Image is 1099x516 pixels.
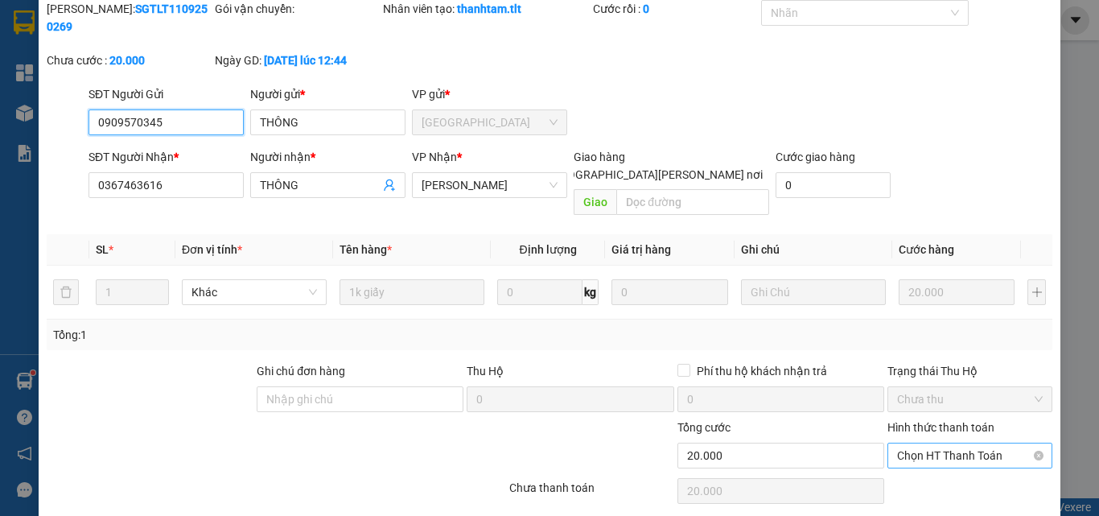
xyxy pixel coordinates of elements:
span: Chưa thu [897,387,1043,411]
input: Dọc đường [616,189,769,215]
span: Tên hàng [340,243,392,256]
input: Ghi Chú [741,279,886,305]
button: plus [1027,279,1046,305]
div: SĐT Người Nhận [88,148,244,166]
b: 0 [643,2,649,15]
span: Đơn vị tính [182,243,242,256]
span: [GEOGRAPHIC_DATA][PERSON_NAME] nơi [543,166,769,184]
input: 0 [611,279,727,305]
span: VP Nhận [412,151,457,163]
button: delete [53,279,79,305]
label: Cước giao hàng [776,151,855,163]
span: Phí thu hộ khách nhận trả [690,362,834,380]
span: user-add [383,179,396,192]
b: [DATE] lúc 12:44 [264,54,347,67]
div: Chưa cước : [47,52,212,69]
b: 20.000 [109,54,145,67]
input: Ghi chú đơn hàng [257,386,463,412]
span: Cao Tốc [422,173,558,197]
label: Hình thức thanh toán [887,421,994,434]
span: close-circle [1034,451,1043,460]
span: Cước hàng [899,243,954,256]
span: Định lượng [519,243,576,256]
span: Giá trị hàng [611,243,671,256]
th: Ghi chú [735,234,892,266]
div: Chưa thanh toán [508,479,676,507]
div: VP gửi [412,85,567,103]
div: Trạng thái Thu Hộ [887,362,1052,380]
span: Sài Gòn [422,110,558,134]
input: Cước giao hàng [776,172,891,198]
span: kg [582,279,599,305]
span: Tổng cước [677,421,731,434]
div: Ngày GD: [215,52,380,69]
div: SĐT Người Gửi [88,85,244,103]
div: Người gửi [250,85,405,103]
label: Ghi chú đơn hàng [257,365,345,378]
b: thanhtam.tlt [457,2,521,15]
div: Tổng: 1 [53,326,426,344]
span: Giao hàng [574,151,625,163]
span: Giao [574,189,616,215]
span: SL [96,243,109,256]
span: Thu Hộ [467,365,504,378]
span: Khác [191,280,317,304]
input: VD: Bàn, Ghế [340,279,484,305]
div: Người nhận [250,148,405,166]
span: Chọn HT Thanh Toán [897,444,1043,468]
input: 0 [899,279,1015,305]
